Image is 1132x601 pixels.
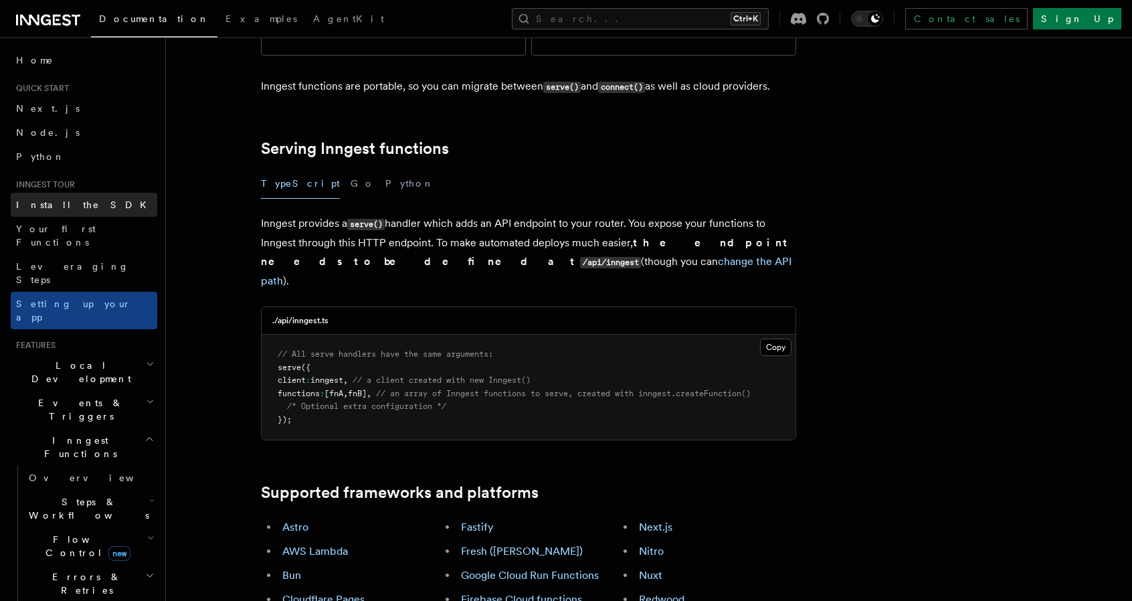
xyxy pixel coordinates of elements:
[353,375,531,385] span: // a client created with new Inngest()
[108,546,130,561] span: new
[23,527,157,565] button: Flow Controlnew
[461,569,599,582] a: Google Cloud Run Functions
[11,179,75,190] span: Inngest tour
[639,569,662,582] a: Nuxt
[16,103,80,114] span: Next.js
[11,217,157,254] a: Your first Functions
[16,199,155,210] span: Install the SDK
[16,298,131,323] span: Setting up your app
[310,375,343,385] span: inngest
[320,389,324,398] span: :
[11,83,69,94] span: Quick start
[305,4,392,36] a: AgentKit
[11,48,157,72] a: Home
[731,12,761,25] kbd: Ctrl+K
[11,353,157,391] button: Local Development
[261,214,796,290] p: Inngest provides a handler which adds an API endpoint to your router. You expose your functions t...
[23,533,147,560] span: Flow Control
[287,402,446,411] span: /* Optional extra configuration */
[11,359,146,385] span: Local Development
[11,292,157,329] a: Setting up your app
[272,315,328,326] h3: ./api/inngest.ts
[348,389,367,398] span: fnB]
[16,54,54,67] span: Home
[278,415,292,424] span: });
[282,569,301,582] a: Bun
[261,77,796,96] p: Inngest functions are portable, so you can migrate between and as well as cloud providers.
[1033,8,1121,29] a: Sign Up
[461,521,494,533] a: Fastify
[217,4,305,36] a: Examples
[580,257,641,268] code: /api/inngest
[347,219,385,230] code: serve()
[11,396,146,423] span: Events & Triggers
[225,13,297,24] span: Examples
[91,4,217,37] a: Documentation
[512,8,769,29] button: Search...Ctrl+K
[261,169,340,199] button: TypeScript
[905,8,1028,29] a: Contact sales
[343,389,348,398] span: ,
[598,82,645,93] code: connect()
[282,521,308,533] a: Astro
[23,570,145,597] span: Errors & Retries
[16,261,129,285] span: Leveraging Steps
[351,169,375,199] button: Go
[261,139,449,158] a: Serving Inngest functions
[11,193,157,217] a: Install the SDK
[16,224,96,248] span: Your first Functions
[261,483,539,502] a: Supported frameworks and platforms
[11,434,145,460] span: Inngest Functions
[851,11,883,27] button: Toggle dark mode
[23,490,157,527] button: Steps & Workflows
[11,340,56,351] span: Features
[313,13,384,24] span: AgentKit
[11,145,157,169] a: Python
[11,120,157,145] a: Node.js
[99,13,209,24] span: Documentation
[461,545,583,557] a: Fresh ([PERSON_NAME])
[11,96,157,120] a: Next.js
[282,545,348,557] a: AWS Lambda
[367,389,371,398] span: ,
[11,428,157,466] button: Inngest Functions
[543,82,581,93] code: serve()
[306,375,310,385] span: :
[385,169,434,199] button: Python
[343,375,348,385] span: ,
[324,389,343,398] span: [fnA
[639,521,672,533] a: Next.js
[11,254,157,292] a: Leveraging Steps
[278,389,320,398] span: functions
[29,473,167,483] span: Overview
[278,363,301,372] span: serve
[301,363,310,372] span: ({
[376,389,751,398] span: // an array of Inngest functions to serve, created with inngest.createFunction()
[760,339,791,356] button: Copy
[23,466,157,490] a: Overview
[23,495,149,522] span: Steps & Workflows
[16,151,65,162] span: Python
[278,349,493,359] span: // All serve handlers have the same arguments:
[11,391,157,428] button: Events & Triggers
[278,375,306,385] span: client
[16,127,80,138] span: Node.js
[639,545,664,557] a: Nitro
